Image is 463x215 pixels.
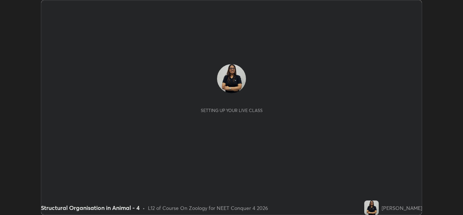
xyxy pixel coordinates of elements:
[217,64,246,93] img: c6438dad0c3c4b4ca32903e77dc45fa4.jpg
[41,203,140,212] div: Structural Organisation in Animal - 4
[148,204,268,212] div: L12 of Course On Zoology for NEET Conquer 4 2026
[364,200,379,215] img: c6438dad0c3c4b4ca32903e77dc45fa4.jpg
[143,204,145,212] div: •
[382,204,422,212] div: [PERSON_NAME]
[201,108,263,113] div: Setting up your live class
